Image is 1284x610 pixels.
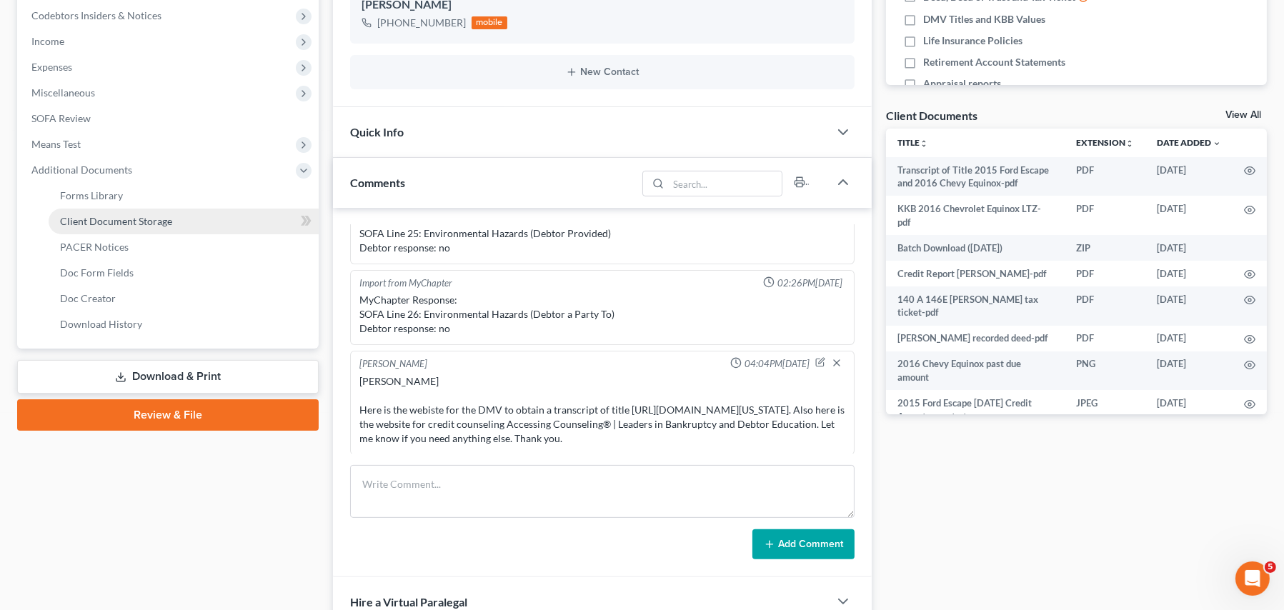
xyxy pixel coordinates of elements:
td: [DATE] [1145,261,1233,286]
a: View All [1225,110,1261,120]
div: [PHONE_NUMBER] [377,16,466,30]
a: SOFA Review [20,106,319,131]
td: [DATE] [1145,326,1233,351]
a: Review & File [17,399,319,431]
span: Appraisal reports [923,76,1001,91]
iframe: Intercom live chat [1235,561,1270,596]
div: mobile [472,16,507,29]
a: Date Added expand_more [1157,137,1221,148]
span: DMV Titles and KBB Values [923,12,1045,26]
div: [PERSON_NAME] Here is the webiste for the DMV to obtain a transcript of title [URL][DOMAIN_NAME][... [359,374,845,446]
td: [DATE] [1145,390,1233,429]
td: [PERSON_NAME] recorded deed-pdf [886,326,1065,351]
span: Comments [350,176,405,189]
td: PDF [1065,261,1145,286]
a: Download & Print [17,360,319,394]
span: 04:04PM[DATE] [745,357,810,371]
span: Client Document Storage [60,215,172,227]
span: Download History [60,318,142,330]
a: PACER Notices [49,234,319,260]
td: Credit Report [PERSON_NAME]-pdf [886,261,1065,286]
td: [DATE] [1145,351,1233,391]
td: PDF [1065,157,1145,196]
span: Additional Documents [31,164,132,176]
i: unfold_more [1125,139,1134,148]
div: MyChapter Response: SOFA Line 26: Environmental Hazards (Debtor a Party To) Debtor response: no [359,293,845,336]
td: 2015 Ford Escape [DATE] Credit Acceptance stmt [886,390,1065,429]
span: Doc Creator [60,292,116,304]
td: PNG [1065,351,1145,391]
span: Forms Library [60,189,123,201]
span: Quick Info [350,125,404,139]
td: Transcript of Title 2015 Ford Escape and 2016 Chevy Equinox-pdf [886,157,1065,196]
span: Miscellaneous [31,86,95,99]
td: KKB 2016 Chevrolet Equinox LTZ-pdf [886,196,1065,235]
td: 2016 Chevy Equinox past due amount [886,351,1065,391]
span: 5 [1265,561,1276,573]
span: Income [31,35,64,47]
td: ZIP [1065,235,1145,261]
a: Download History [49,311,319,337]
span: Codebtors Insiders & Notices [31,9,161,21]
div: Import from MyChapter [359,276,452,290]
div: Client Documents [886,108,977,123]
span: PACER Notices [60,241,129,253]
span: Expenses [31,61,72,73]
input: Search... [669,171,782,196]
td: [DATE] [1145,286,1233,326]
a: Titleunfold_more [897,137,928,148]
a: Client Document Storage [49,209,319,234]
span: Doc Form Fields [60,266,134,279]
td: PDF [1065,196,1145,235]
td: PDF [1065,286,1145,326]
a: Forms Library [49,183,319,209]
button: Add Comment [752,529,855,559]
a: Doc Creator [49,286,319,311]
a: Extensionunfold_more [1076,137,1134,148]
i: unfold_more [920,139,928,148]
span: Hire a Virtual Paralegal [350,595,467,609]
td: Batch Download ([DATE]) [886,235,1065,261]
div: MyChapter Response: SOFA Line 25: Environmental Hazards (Debtor Provided) Debtor response: no [359,212,845,255]
span: Life Insurance Policies [923,34,1022,48]
i: expand_more [1213,139,1221,148]
a: Doc Form Fields [49,260,319,286]
td: 140 A 146E [PERSON_NAME] tax ticket-pdf [886,286,1065,326]
button: New Contact [362,66,843,78]
div: [PERSON_NAME] [359,357,427,371]
td: [DATE] [1145,235,1233,261]
td: [DATE] [1145,196,1233,235]
span: 02:26PM[DATE] [777,276,842,290]
td: JPEG [1065,390,1145,429]
span: SOFA Review [31,112,91,124]
span: Means Test [31,138,81,150]
td: [DATE] [1145,157,1233,196]
span: Retirement Account Statements [923,55,1065,69]
td: PDF [1065,326,1145,351]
